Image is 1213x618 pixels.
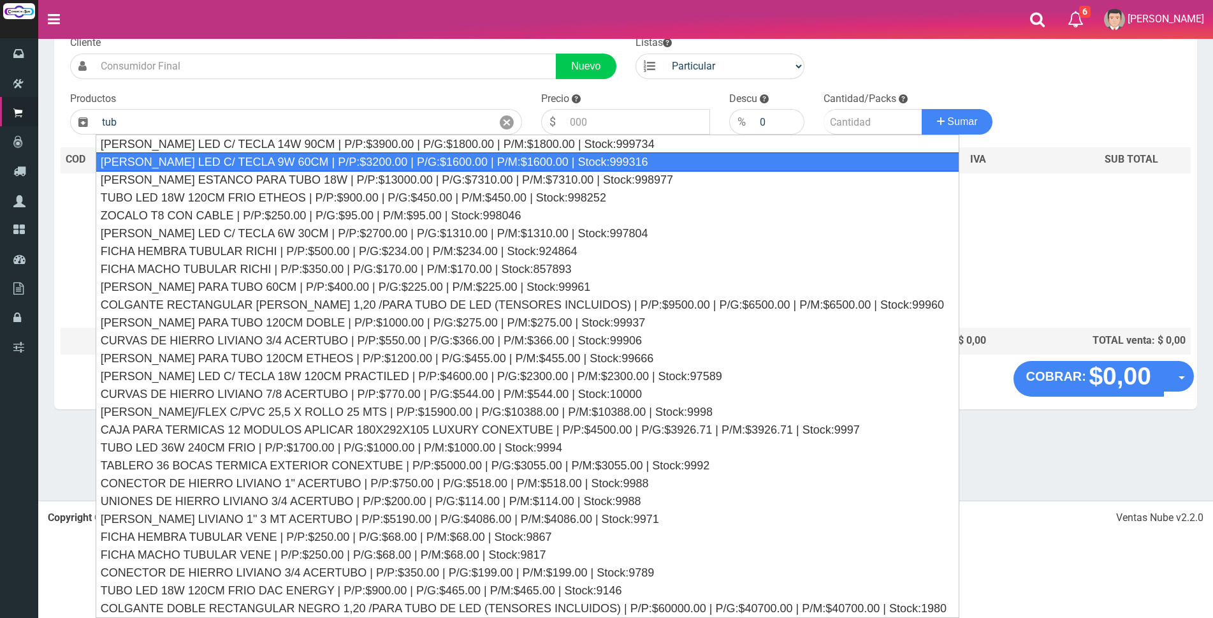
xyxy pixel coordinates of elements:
[96,135,959,153] div: [PERSON_NAME] LED C/ TECLA 14W 90CM | P/P:$3900.00 | P/G:$1800.00 | P/M:$1800.00 | Stock:999734
[61,147,119,173] th: COD
[1026,369,1086,383] strong: COBRAR:
[1089,362,1151,390] strong: $0,00
[96,207,959,224] div: ZOCALO T8 CON CABLE | P/P:$250.00 | P/G:$95.00 | P/M:$95.00 | Stock:998046
[96,278,959,296] div: [PERSON_NAME] PARA TUBO 60CM | P/P:$400.00 | P/G:$225.00 | P/M:$225.00 | Stock:99961
[96,171,959,189] div: [PERSON_NAME] ESTANCO PARA TUBO 18W | P/P:$13000.00 | P/G:$7310.00 | P/M:$7310.00 | Stock:998977
[70,92,116,107] label: Productos
[636,36,672,50] label: Listas
[96,421,959,439] div: CAJA PARA TERMICAS 12 MODULOS APLICAR 180X292X105 LUXURY CONEXTUBE | P/P:$4500.00 | P/G:$3926.71 ...
[970,153,986,165] span: IVA
[48,511,228,524] strong: Copyright © [DATE]-[DATE]
[96,528,959,546] div: FICHA HEMBRA TUBULAR VENE | P/P:$250.00 | P/G:$68.00 | P/M:$68.00 | Stock:9867
[96,152,959,172] div: [PERSON_NAME] LED C/ TECLA 9W 60CM | P/P:$3200.00 | P/G:$1600.00 | P/M:$1600.00 | Stock:999316
[753,109,804,135] input: 000
[541,109,563,135] div: $
[556,54,616,79] a: Nuevo
[96,109,492,135] input: Introduzca el nombre del producto
[96,314,959,332] div: [PERSON_NAME] PARA TUBO 120CM DOBLE | P/P:$1000.00 | P/G:$275.00 | P/M:$275.00 | Stock:99937
[96,492,959,510] div: UNIONES DE HIERRO LIVIANO 3/4 ACERTUBO | P/P:$200.00 | P/G:$114.00 | P/M:$114.00 | Stock:9988
[996,334,1186,348] div: TOTAL venta: $ 0,00
[96,367,959,385] div: [PERSON_NAME] LED C/ TECLA 18W 120CM PRACTILED | P/P:$4600.00 | P/G:$2300.00 | P/M:$2300.00 | Sto...
[96,475,959,492] div: CONECTOR DE HIERRO LIVIANO 1" ACERTUBO | P/P:$750.00 | P/G:$518.00 | P/M:$518.00 | Stock:9988
[947,116,977,127] span: Sumar
[96,296,959,314] div: COLGANTE RECTANGULAR [PERSON_NAME] 1,20 /PARA TUBO DE LED (TENSORES INCLUIDOS) | P/P:$9500.00 | P...
[824,109,922,135] input: Cantidad
[1128,13,1204,25] span: [PERSON_NAME]
[563,109,710,135] input: 000
[96,600,959,617] div: COLGANTE DOBLE RECTANGULAR NEGRO 1,20 /PARA TUBO DE LED (TENSORES INCLUIDOS) | P/P:$60000.00 | P/...
[94,54,556,79] input: Consumidor Final
[1116,511,1203,526] div: Ventas Nube v2.2.0
[70,36,101,50] label: Cliente
[96,332,959,349] div: CURVAS DE HIERRO LIVIANO 3/4 ACERTUBO | P/P:$550.00 | P/G:$366.00 | P/M:$366.00 | Stock:99906
[96,564,959,582] div: CONECTOR DE HIERRO LIVIANO 3/4 ACERTUBO | P/P:$350.00 | P/G:$199.00 | P/M:$199.00 | Stock:9789
[3,3,35,19] img: Logo grande
[96,242,959,260] div: FICHA HEMBRA TUBULAR RICHI | P/P:$500.00 | P/G:$234.00 | P/M:$234.00 | Stock:924864
[96,546,959,564] div: FICHA MACHO TUBULAR VENE | P/P:$250.00 | P/G:$68.00 | P/M:$68.00 | Stock:9817
[96,260,959,278] div: FICHA MACHO TUBULAR RICHI | P/P:$350.00 | P/G:$170.00 | P/M:$170.00 | Stock:857893
[541,92,569,107] label: Precio
[1013,361,1165,397] button: COBRAR: $0,00
[1104,9,1125,30] img: User Image
[96,385,959,403] div: CURVAS DE HIERRO LIVIANO 7/8 ACERTUBO | P/P:$770.00 | P/G:$544.00 | P/M:$544.00 | Stock:10000
[96,403,959,421] div: [PERSON_NAME]/FLEX C/PVC 25,5 X ROLLO 25 MTS | P/P:$15900.00 | P/G:$10388.00 | P/M:$10388.00 | St...
[729,109,753,135] div: %
[1079,6,1091,18] span: 6
[96,224,959,242] div: [PERSON_NAME] LED C/ TECLA 6W 30CM | P/P:$2700.00 | P/G:$1310.00 | P/M:$1310.00 | Stock:997804
[96,582,959,600] div: TUBO LED 18W 120CM FRIO DAC ENERGY | P/P:$900.00 | P/G:$465.00 | P/M:$465.00 | Stock:9146
[922,109,993,135] button: Sumar
[824,92,896,107] label: Cantidad/Packs
[66,191,1158,302] h3: Debes agregar un producto.
[729,92,757,107] label: Descu
[96,457,959,475] div: TABLERO 36 BOCAS TERMICA EXTERIOR CONEXTUBE | P/P:$5000.00 | P/G:$3055.00 | P/M:$3055.00 | Stock:...
[96,439,959,457] div: TUBO LED 36W 240CM FRIO | P/P:$1700.00 | P/G:$1000.00 | P/M:$1000.00 | Stock:9994
[96,189,959,207] div: TUBO LED 18W 120CM FRIO ETHEOS | P/P:$900.00 | P/G:$450.00 | P/M:$450.00 | Stock:998252
[96,349,959,367] div: [PERSON_NAME] PARA TUBO 120CM ETHEOS | P/P:$1200.00 | P/G:$455.00 | P/M:$455.00 | Stock:99666
[96,510,959,528] div: [PERSON_NAME] LIVIANO 1" 3 MT ACERTUBO | P/P:$5190.00 | P/G:$4086.00 | P/M:$4086.00 | Stock:9971
[1105,152,1158,167] span: SUB TOTAL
